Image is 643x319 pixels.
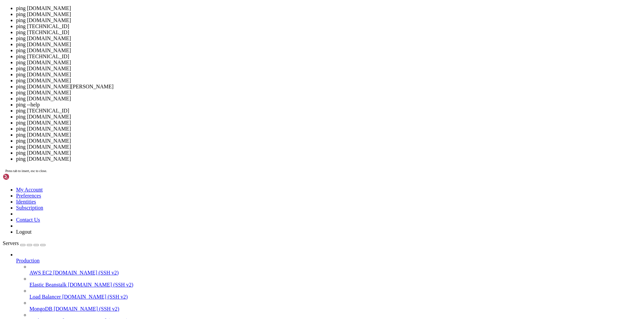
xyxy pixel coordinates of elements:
[29,264,640,276] li: AWS EC2 [DOMAIN_NAME] (SSH v2)
[16,132,640,138] li: ping [DOMAIN_NAME]
[16,23,640,29] li: ping [TECHNICAL_ID]
[16,150,640,156] li: ping [DOMAIN_NAME]
[16,258,640,264] a: Production
[3,139,556,145] x-row: Learn more about enabling ESM Apps service at [URL][DOMAIN_NAME]
[3,156,556,162] x-row: Last login: [DATE] from [TECHNICAL_ID]
[3,116,556,122] x-row: 670 updates can be applied immediately.
[16,84,640,90] li: ping [DOMAIN_NAME][PERSON_NAME]
[3,3,556,8] x-row: Welcome to Ubuntu 22.04.5 LTS (GNU/Linux 5.15.0-139-generic x86_64)
[16,72,640,78] li: ping [DOMAIN_NAME]
[16,35,640,42] li: ping [DOMAIN_NAME]
[16,102,640,108] li: ping --help
[16,205,43,211] a: Subscription
[3,37,556,43] x-row: System information as of [DATE]
[3,162,556,168] x-row: root@vps130383:~# pin
[54,306,119,312] span: [DOMAIN_NAME] (SSH v2)
[3,82,556,88] x-row: just raised the bar for easy, resilient and secure K8s cluster deployment.
[3,60,556,65] x-row: Memory usage: 27% IPv4 address for eth0: [TECHNICAL_ID]
[16,258,40,263] span: Production
[5,169,47,173] span: Press tab to insert, esc to close.
[29,270,52,275] span: AWS EC2
[16,114,640,120] li: ping [DOMAIN_NAME]
[53,270,119,275] span: [DOMAIN_NAME] (SSH v2)
[3,54,556,60] x-row: Usage of /: 75.1% of 24.44GB Users logged in: 0
[29,270,640,276] a: AWS EC2 [DOMAIN_NAME] (SSH v2)
[16,78,640,84] li: ping [DOMAIN_NAME]
[3,25,556,31] x-row: * Support: [URL][DOMAIN_NAME]
[16,48,640,54] li: ping [DOMAIN_NAME]
[16,5,640,11] li: ping [DOMAIN_NAME]
[3,240,19,246] span: Servers
[29,294,640,300] a: Load Balancer [DOMAIN_NAME] (SSH v2)
[16,187,43,192] a: My Account
[16,17,640,23] li: ping [DOMAIN_NAME]
[29,276,640,288] li: Elastic Beanstalk [DOMAIN_NAME] (SSH v2)
[16,126,640,132] li: ping [DOMAIN_NAME]
[16,11,640,17] li: ping [DOMAIN_NAME]
[3,134,556,139] x-row: 38 additional security updates can be applied with ESM Apps.
[16,90,640,96] li: ping [DOMAIN_NAME]
[16,138,640,144] li: ping [DOMAIN_NAME]
[62,294,128,300] span: [DOMAIN_NAME] (SSH v2)
[3,122,556,128] x-row: To see these additional updates run: apt list --upgradable
[16,193,41,198] a: Preferences
[16,60,640,66] li: ping [DOMAIN_NAME]
[16,96,640,102] li: ping [DOMAIN_NAME]
[16,199,36,205] a: Identities
[16,120,640,126] li: ping [DOMAIN_NAME]
[3,105,556,111] x-row: Expanded Security Maintenance for Applications is not enabled.
[62,162,65,168] div: (21, 28)
[3,65,556,71] x-row: Swap usage: 31%
[16,217,40,223] a: Contact Us
[16,156,640,162] li: ping [DOMAIN_NAME]
[3,48,556,54] x-row: System load: 0.11 Processes: 127
[3,14,556,20] x-row: * Documentation: [URL][DOMAIN_NAME]
[68,282,134,288] span: [DOMAIN_NAME] (SSH v2)
[29,294,61,300] span: Load Balancer
[16,108,640,114] li: ping [TECHNICAL_ID]
[3,20,556,25] x-row: * Management: [URL][DOMAIN_NAME]
[16,29,640,35] li: ping [TECHNICAL_ID]
[16,66,640,72] li: ping [DOMAIN_NAME]
[29,288,640,300] li: Load Balancer [DOMAIN_NAME] (SSH v2)
[16,42,640,48] li: ping [DOMAIN_NAME]
[29,306,640,312] a: MongoDB [DOMAIN_NAME] (SSH v2)
[3,94,556,99] x-row: [URL][DOMAIN_NAME]
[16,229,31,235] a: Logout
[29,282,640,288] a: Elastic Beanstalk [DOMAIN_NAME] (SSH v2)
[16,54,640,60] li: ping [TECHNICAL_ID]
[3,77,556,82] x-row: * Strictly confined Kubernetes makes edge and IoT secure. Learn how MicroK8s
[29,306,52,312] span: MongoDB
[3,173,41,180] img: Shellngn
[16,144,640,150] li: ping [DOMAIN_NAME]
[29,282,67,288] span: Elastic Beanstalk
[3,240,46,246] a: Servers
[29,300,640,312] li: MongoDB [DOMAIN_NAME] (SSH v2)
